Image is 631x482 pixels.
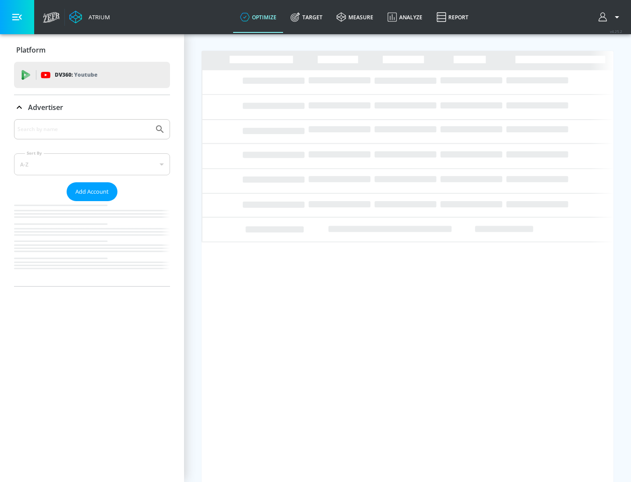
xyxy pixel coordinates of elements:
[18,124,150,135] input: Search by name
[25,150,44,156] label: Sort By
[14,95,170,120] div: Advertiser
[55,70,97,80] p: DV360:
[380,1,429,33] a: Analyze
[75,187,109,197] span: Add Account
[14,201,170,286] nav: list of Advertiser
[69,11,110,24] a: Atrium
[14,38,170,62] div: Platform
[67,182,117,201] button: Add Account
[28,103,63,112] p: Advertiser
[233,1,284,33] a: optimize
[14,62,170,88] div: DV360: Youtube
[284,1,330,33] a: Target
[74,70,97,79] p: Youtube
[14,153,170,175] div: A-Z
[16,45,46,55] p: Platform
[14,119,170,286] div: Advertiser
[429,1,475,33] a: Report
[610,29,622,34] span: v 4.25.2
[85,13,110,21] div: Atrium
[330,1,380,33] a: measure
